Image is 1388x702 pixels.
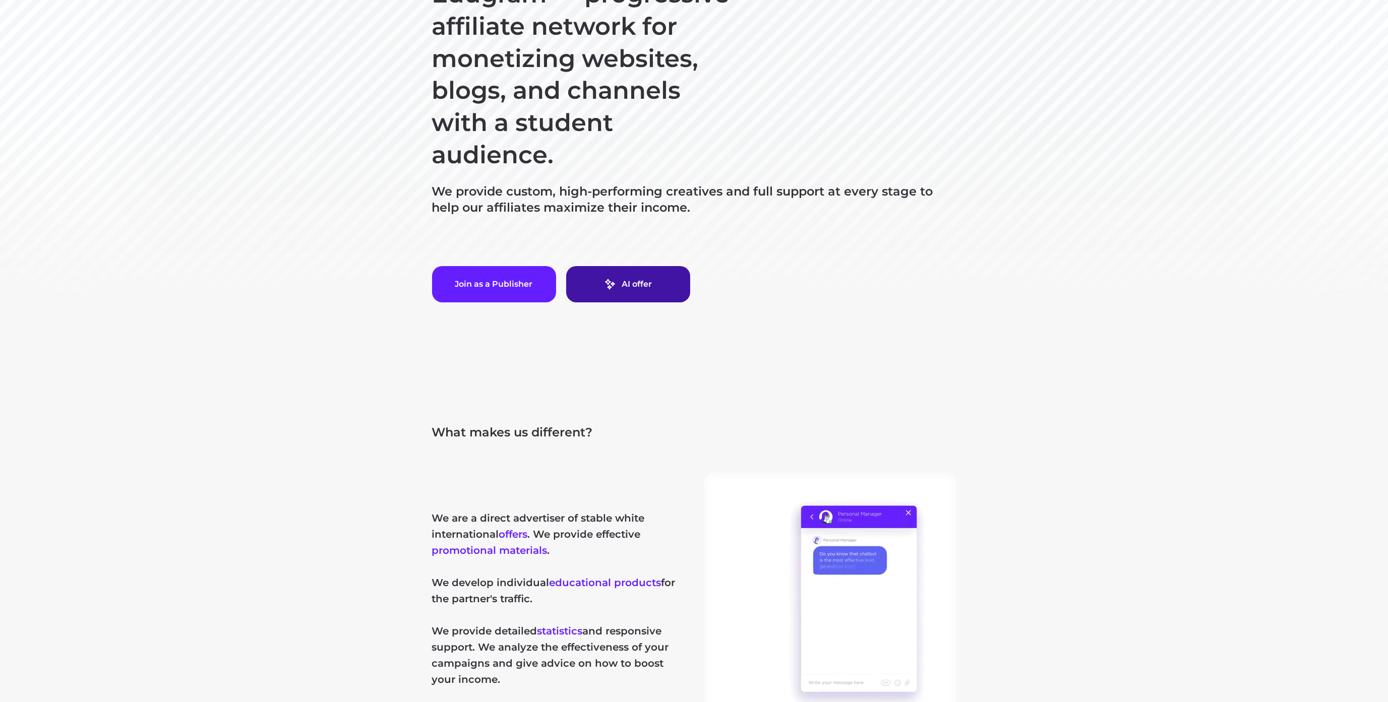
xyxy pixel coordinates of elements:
p: We provide custom, high-performing creatives and full support at every stage to help our affiliat... [432,183,956,216]
a: AI offer [566,266,690,302]
p: We provide detailed and responsive support. We analyze the effectiveness of your campaigns and gi... [432,623,684,687]
p: We are a direct advertiser of stable white international . We provide effective . [432,510,684,558]
p: What makes us different? [432,424,956,440]
p: We develop individual for the partner's traffic. [432,575,684,607]
button: educational products [550,577,661,589]
button: offers [499,528,528,540]
button: promotional materials [432,544,548,556]
button: Join as a Publisher [432,266,556,302]
button: statistics [537,625,583,637]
